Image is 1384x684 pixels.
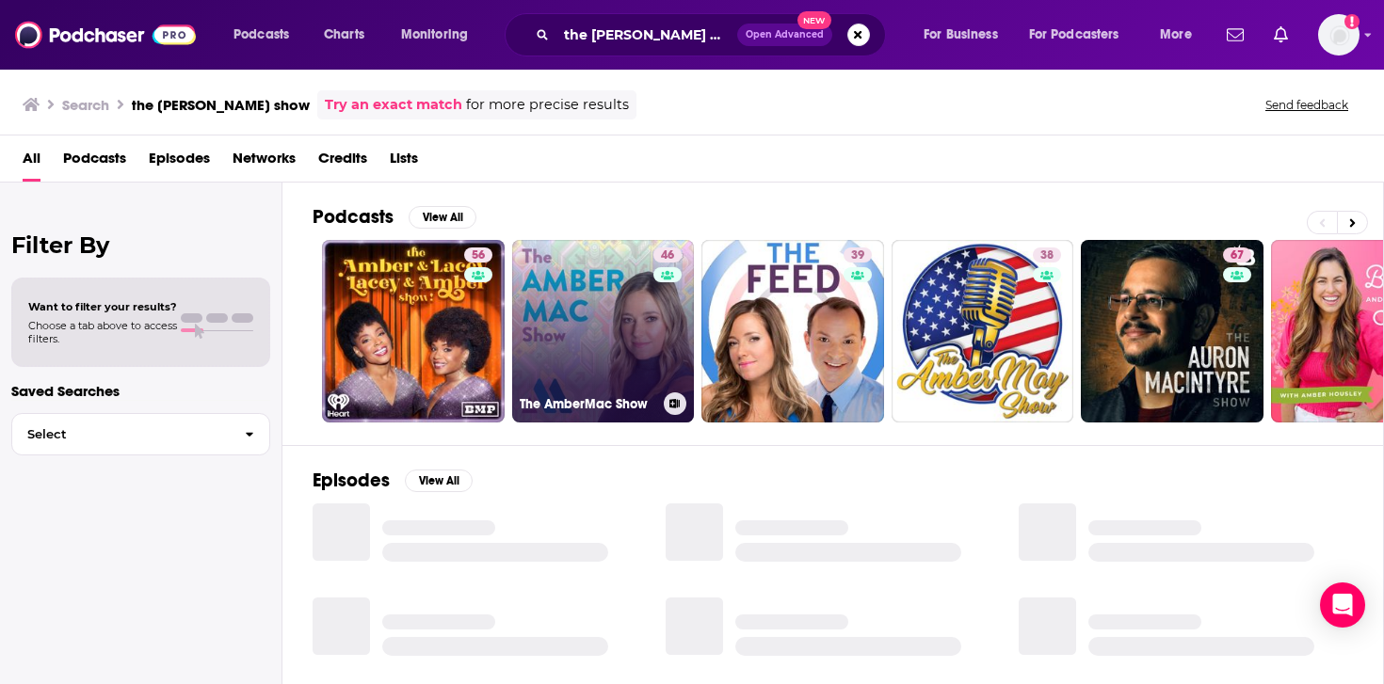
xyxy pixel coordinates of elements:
[1318,14,1360,56] span: Logged in as amaclellan
[1033,247,1061,262] a: 38
[1029,22,1119,48] span: For Podcasters
[401,22,468,48] span: Monitoring
[28,300,177,313] span: Want to filter your results?
[1081,240,1263,422] a: 67
[910,20,1022,50] button: open menu
[1147,20,1215,50] button: open menu
[1219,19,1251,51] a: Show notifications dropdown
[409,206,476,229] button: View All
[390,143,418,182] a: Lists
[318,143,367,182] a: Credits
[1231,247,1244,265] span: 67
[62,96,109,114] h3: Search
[1040,247,1054,265] span: 38
[63,143,126,182] a: Podcasts
[325,94,462,116] a: Try an exact match
[313,205,394,229] h2: Podcasts
[1266,19,1295,51] a: Show notifications dropdown
[12,428,230,440] span: Select
[653,247,682,262] a: 46
[746,30,824,40] span: Open Advanced
[797,11,831,29] span: New
[851,247,864,265] span: 39
[520,396,656,412] h3: The AmberMac Show
[23,143,40,182] a: All
[322,240,505,422] a: 56
[15,17,196,53] img: Podchaser - Follow, Share and Rate Podcasts
[324,22,364,48] span: Charts
[1223,247,1251,262] a: 67
[661,247,674,265] span: 46
[701,240,884,422] a: 39
[11,413,270,455] button: Select
[233,22,289,48] span: Podcasts
[464,247,492,262] a: 56
[466,94,629,116] span: for more precise results
[472,247,485,265] span: 56
[1320,582,1365,628] div: Open Intercom Messenger
[556,20,737,50] input: Search podcasts, credits, & more...
[892,240,1074,422] a: 38
[1344,14,1360,29] svg: Add a profile image
[312,20,376,50] a: Charts
[1160,22,1192,48] span: More
[313,469,473,492] a: EpisodesView All
[132,96,310,114] h3: the [PERSON_NAME] show
[737,24,832,46] button: Open AdvancedNew
[1017,20,1147,50] button: open menu
[11,382,270,400] p: Saved Searches
[523,13,904,56] div: Search podcasts, credits, & more...
[313,469,390,492] h2: Episodes
[11,231,270,259] h2: Filter By
[924,22,998,48] span: For Business
[1260,97,1354,113] button: Send feedback
[28,319,177,345] span: Choose a tab above to access filters.
[220,20,314,50] button: open menu
[844,247,872,262] a: 39
[149,143,210,182] a: Episodes
[233,143,296,182] a: Networks
[1318,14,1360,56] button: Show profile menu
[405,469,473,492] button: View All
[388,20,492,50] button: open menu
[313,205,476,229] a: PodcastsView All
[512,240,695,422] a: 46The AmberMac Show
[1318,14,1360,56] img: User Profile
